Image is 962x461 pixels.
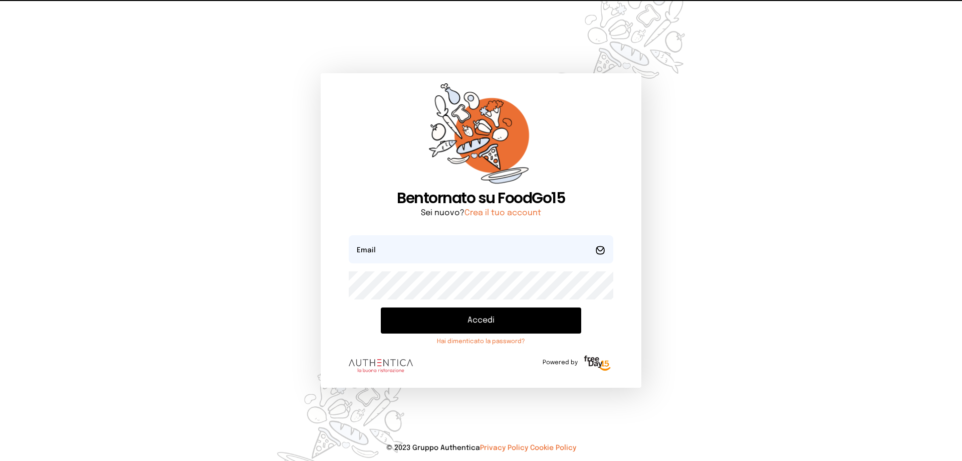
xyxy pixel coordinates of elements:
a: Hai dimenticato la password? [381,338,581,346]
a: Privacy Policy [480,444,528,451]
img: sticker-orange.65babaf.png [429,83,533,189]
button: Accedi [381,308,581,334]
a: Cookie Policy [530,444,576,451]
a: Crea il tuo account [464,209,541,217]
h1: Bentornato su FoodGo15 [349,189,613,207]
p: Sei nuovo? [349,207,613,219]
p: © 2023 Gruppo Authentica [16,443,946,453]
span: Powered by [543,359,578,367]
img: logo.8f33a47.png [349,359,413,372]
img: logo-freeday.3e08031.png [582,354,613,374]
